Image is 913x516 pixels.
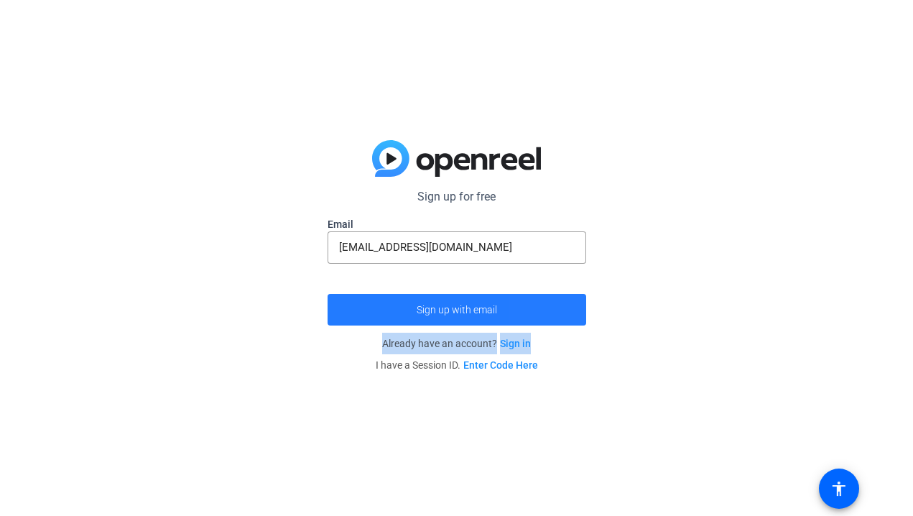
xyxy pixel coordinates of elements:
button: Sign up with email [328,294,586,326]
p: Sign up for free [328,188,586,206]
label: Email [328,217,586,231]
img: blue-gradient.svg [372,140,541,178]
span: I have a Session ID. [376,359,538,371]
mat-icon: accessibility [830,480,848,497]
a: Enter Code Here [463,359,538,371]
span: Already have an account? [382,338,531,349]
input: Enter Email Address [339,239,575,256]
a: Sign in [500,338,531,349]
